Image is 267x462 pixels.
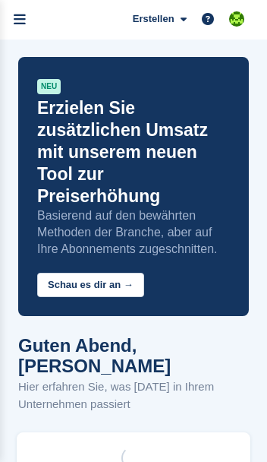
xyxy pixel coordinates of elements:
[229,11,244,27] img: Stefano
[37,207,230,258] p: Basierend auf den bewährten Methoden der Branche, aber auf Ihre Abonnements zugeschnitten.
[18,378,249,413] p: Hier erfahren Sie, was [DATE] in Ihrem Unternehmen passiert
[37,79,61,94] div: NEU
[37,273,144,298] button: Schau es dir an →
[37,97,230,207] p: Erzielen Sie zusätzlichen Umsatz mit unserem neuen Tool zur Preiserhöhung
[133,11,174,27] span: Erstellen
[18,335,249,376] h1: Guten Abend, [PERSON_NAME]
